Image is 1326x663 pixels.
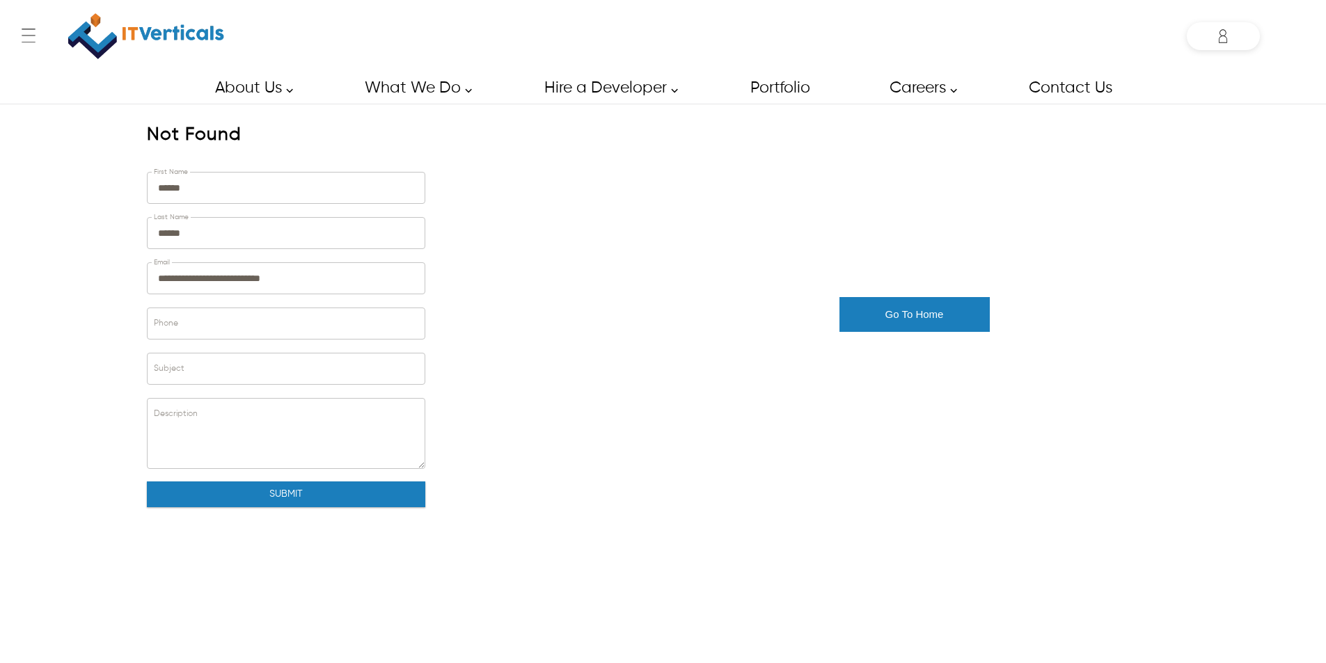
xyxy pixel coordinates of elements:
[734,72,825,104] a: Portfolio
[349,72,480,104] a: What We Do
[147,125,425,148] div: Not Found
[147,481,425,507] button: Submit
[1013,72,1127,104] a: Contact Us
[199,72,301,104] a: About Us
[874,72,965,104] a: Careers
[66,7,226,65] a: IT Verticals Inc
[839,311,990,320] a: Go To Home
[839,297,990,332] button: Go To Home
[147,125,242,148] div: Not Found
[528,72,686,104] a: Hire a Developer
[68,7,224,65] img: IT Verticals Inc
